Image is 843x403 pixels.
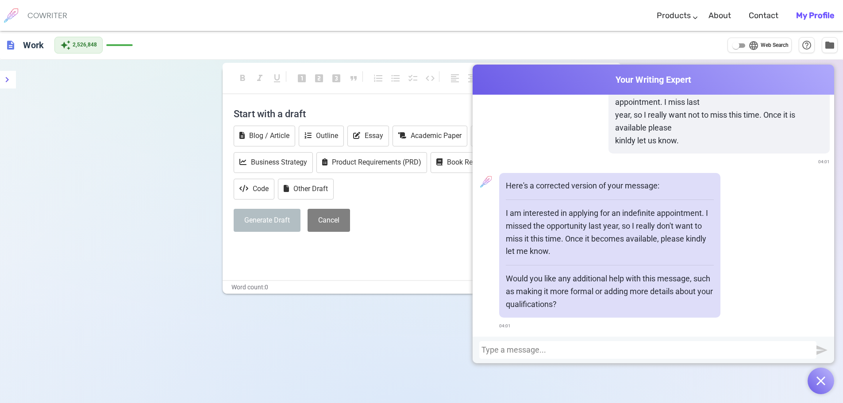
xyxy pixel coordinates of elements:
button: Business Strategy [234,152,313,173]
span: looks_two [314,73,324,84]
button: Other Draft [278,179,334,200]
span: code [425,73,435,84]
span: folder [824,40,835,50]
span: format_list_numbered [373,73,384,84]
h6: Click to edit title [19,36,47,54]
button: Manage Documents [822,37,838,53]
h4: Start with a draft [234,103,610,124]
span: format_underlined [272,73,282,84]
span: format_align_center [467,73,477,84]
span: checklist [408,73,418,84]
span: description [5,40,16,50]
span: auto_awesome [60,40,71,50]
a: Contact [749,3,778,29]
button: Product Requirements (PRD) [316,152,427,173]
button: Help & Shortcuts [799,37,815,53]
span: language [748,40,759,51]
p: Here's a corrected version of your message: [506,180,714,192]
img: profile [477,173,495,191]
span: format_italic [254,73,265,84]
button: Cancel [308,209,350,232]
span: Your Writing Expert [473,73,834,86]
button: Marketing Campaign [471,126,559,146]
p: Would you like any additional help with this message, such as making it more formal or adding mor... [506,273,714,311]
h6: COWRITER [27,12,67,19]
span: help_outline [801,40,812,50]
button: Code [234,179,274,200]
span: 04:01 [499,320,511,333]
div: Word count: 0 [223,281,621,294]
span: format_align_left [450,73,460,84]
a: My Profile [796,3,834,29]
span: Web Search [761,41,789,50]
span: looks_one [296,73,307,84]
p: I am interested to apply Application for indefinite appointment. I miss last year, so I really wa... [615,71,823,147]
button: Blog / Article [234,126,295,146]
button: Generate Draft [234,209,300,232]
b: My Profile [796,11,834,20]
button: Essay [347,126,389,146]
span: 2,526,848 [73,41,97,50]
span: format_quote [348,73,359,84]
img: Send [816,345,828,356]
button: Academic Paper [393,126,467,146]
a: Products [657,3,691,29]
span: format_list_bulleted [390,73,401,84]
img: Open chat [816,376,825,385]
span: 04:01 [818,156,830,169]
button: Book Report [431,152,491,173]
a: About [708,3,731,29]
button: Outline [299,126,344,146]
span: format_bold [237,73,248,84]
span: looks_3 [331,73,342,84]
p: I am interested in applying for an indefinite appointment. I missed the opportunity last year, so... [506,207,714,258]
